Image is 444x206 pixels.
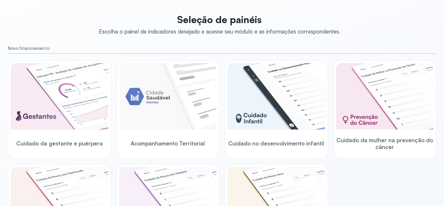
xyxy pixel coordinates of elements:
[336,137,434,151] span: Cuidado da mulher na prevenção do câncer
[336,63,434,130] img: woman-cancer-prevention-care.png
[8,46,436,51] small: Novo financiamento
[99,14,340,25] p: Seleção de painéis
[228,140,324,147] span: Cuidado no desenvolvimento infantil
[99,28,340,35] div: Escolha o painel de indicadores desejado e acesse seu módulo e as informações correspondentes.
[228,63,325,130] img: child-development.png
[16,140,103,147] span: Cuidado da gestante e puérpera
[131,140,205,147] span: Acompanhamento Territorial
[11,63,108,130] img: pregnants.png
[119,63,217,130] img: placeholder-module-ilustration.png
